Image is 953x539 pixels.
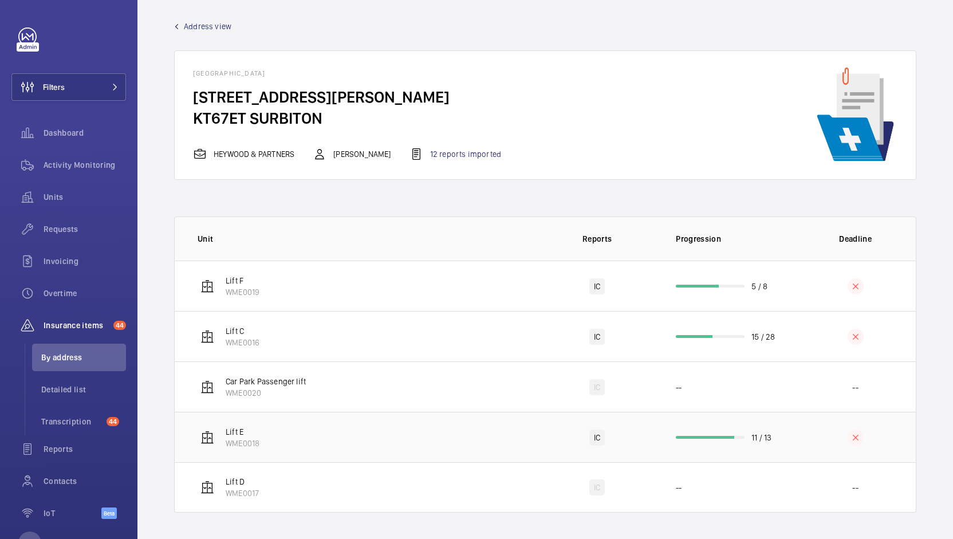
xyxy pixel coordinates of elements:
button: Filters [11,73,126,101]
span: Address view [184,21,231,32]
img: elevator.svg [200,481,214,494]
p: WME0017 [226,487,259,499]
div: HEYWOOD & PARTNERS [193,147,294,161]
div: IC [589,278,605,294]
p: Progression [676,233,795,245]
span: Units [44,191,126,203]
span: Overtime [44,288,126,299]
p: WME0018 [226,438,259,449]
p: WME0016 [226,337,259,348]
h4: [STREET_ADDRESS][PERSON_NAME] KT67ET SURBITON [193,86,519,129]
p: -- [852,381,858,393]
span: Detailed list [41,384,126,395]
span: Requests [44,223,126,235]
span: Contacts [44,475,126,487]
p: Reports [545,233,649,245]
span: Activity Monitoring [44,159,126,171]
h4: [GEOGRAPHIC_DATA] [193,69,519,86]
img: elevator.svg [200,280,214,293]
span: 44 [107,417,119,426]
p: Lift F [226,275,259,286]
span: Dashboard [44,127,126,139]
div: 12 reports imported [409,147,501,161]
p: Deadline [803,233,908,245]
p: 15 / 28 [751,331,775,343]
span: 44 [113,321,126,330]
div: IC [589,379,605,395]
img: elevator.svg [200,431,214,444]
img: elevator.svg [200,330,214,344]
div: IC [589,329,605,345]
span: By address [41,352,126,363]
p: -- [676,482,682,493]
p: Lift C [226,325,259,337]
p: Unit [198,233,537,245]
p: Lift D [226,476,259,487]
span: Invoicing [44,255,126,267]
span: Insurance items [44,320,109,331]
p: -- [676,381,682,393]
div: IC [589,430,605,446]
p: Car Park Passenger lift [226,376,306,387]
p: WME0020 [226,387,306,399]
div: IC [589,479,605,495]
p: 11 / 13 [751,432,771,443]
span: Transcription [41,416,102,427]
p: 5 / 8 [751,281,767,292]
img: elevator.svg [200,380,214,394]
span: IoT [44,507,101,519]
p: WME0019 [226,286,259,298]
p: -- [852,482,858,493]
span: Beta [101,507,117,519]
span: Filters [43,81,65,93]
span: Reports [44,443,126,455]
p: Lift E [226,426,259,438]
div: [PERSON_NAME] [313,147,391,161]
